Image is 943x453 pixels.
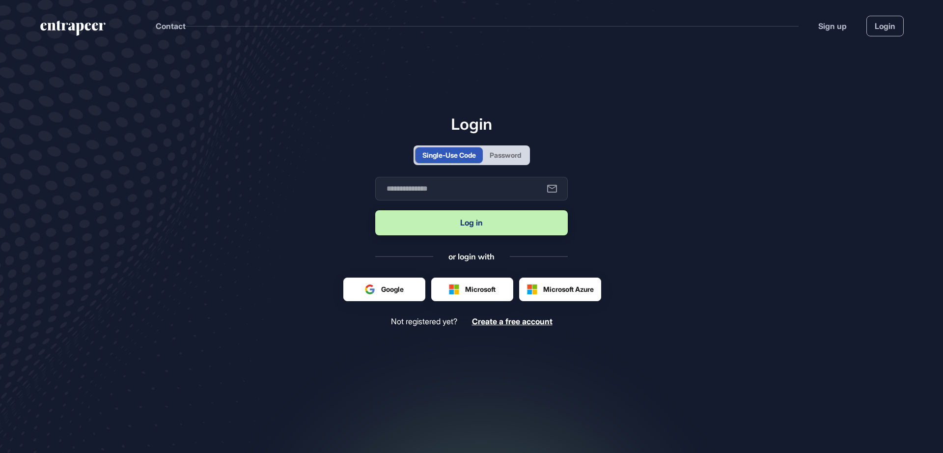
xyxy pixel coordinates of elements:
[422,150,476,160] div: Single-Use Code
[156,20,186,32] button: Contact
[39,21,107,39] a: entrapeer-logo
[375,210,568,235] button: Log in
[448,251,495,262] div: or login with
[375,114,568,133] h1: Login
[472,317,553,326] a: Create a free account
[866,16,904,36] a: Login
[818,20,847,32] a: Sign up
[472,316,553,326] span: Create a free account
[391,317,457,326] span: Not registered yet?
[490,150,521,160] div: Password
